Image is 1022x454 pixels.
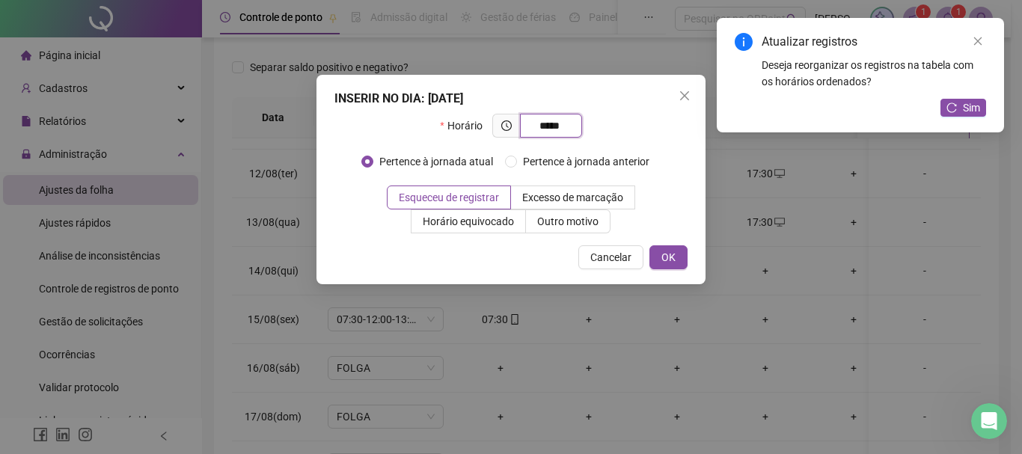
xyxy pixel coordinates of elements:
[522,191,623,203] span: Excesso de marcação
[940,99,986,117] button: Sim
[373,153,499,170] span: Pertence à jornada atual
[649,245,688,269] button: OK
[590,249,631,266] span: Cancelar
[735,33,753,51] span: info-circle
[440,114,492,138] label: Horário
[970,33,986,49] a: Close
[578,245,643,269] button: Cancelar
[399,191,499,203] span: Esqueceu de registrar
[973,36,983,46] span: close
[971,403,1007,439] iframe: Intercom live chat
[679,90,691,102] span: close
[661,249,676,266] span: OK
[517,153,655,170] span: Pertence à jornada anterior
[963,99,980,116] span: Sim
[537,215,599,227] span: Outro motivo
[673,84,697,108] button: Close
[946,102,957,113] span: reload
[762,57,986,90] div: Deseja reorganizar os registros na tabela com os horários ordenados?
[334,90,688,108] div: INSERIR NO DIA : [DATE]
[501,120,512,131] span: clock-circle
[423,215,514,227] span: Horário equivocado
[762,33,986,51] div: Atualizar registros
